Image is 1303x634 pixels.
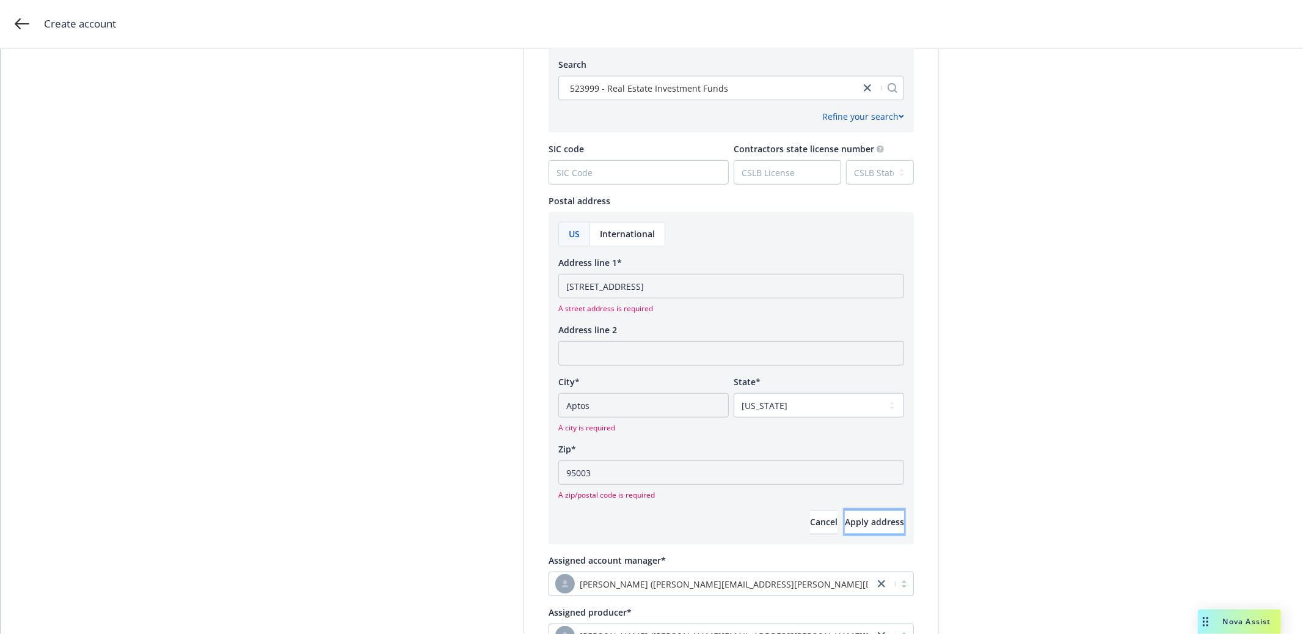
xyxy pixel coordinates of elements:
span: SIC code [549,143,584,155]
span: A zip/postal code is required [558,490,904,500]
input: CSLB License [734,161,841,184]
span: Assigned producer* [549,606,632,618]
span: [PERSON_NAME] ([PERSON_NAME][EMAIL_ADDRESS][PERSON_NAME][DOMAIN_NAME]) [555,574,868,594]
span: Create account [44,16,116,32]
span: Address line 1* [558,257,622,268]
button: Cancel [810,510,838,534]
input: SIC Code [549,161,728,184]
span: Search [558,59,586,70]
span: Cancel [810,516,838,528]
span: International [600,227,655,240]
span: A city is required [558,422,729,433]
span: Address line 2 [558,324,617,336]
button: Apply address [845,510,904,534]
div: Refine your search [822,110,904,123]
span: Postal address [549,195,610,207]
span: Nova Assist [1223,616,1271,627]
span: Apply address [845,516,904,528]
div: Drag to move [1198,610,1213,634]
a: close [860,81,875,95]
span: State* [734,376,761,388]
span: US [569,227,580,240]
span: [PERSON_NAME] ([PERSON_NAME][EMAIL_ADDRESS][PERSON_NAME][DOMAIN_NAME]) [580,578,935,591]
span: Contractors state license number [734,143,874,155]
span: 523999 - Real Estate Investment Funds [565,82,854,95]
span: 523999 - Real Estate Investment Funds [570,82,728,95]
span: City* [558,376,580,388]
span: A street address is required [558,303,904,314]
div: ; [1,49,1303,634]
a: close [874,577,889,591]
button: Nova Assist [1198,610,1281,634]
span: Assigned account manager* [549,555,666,566]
